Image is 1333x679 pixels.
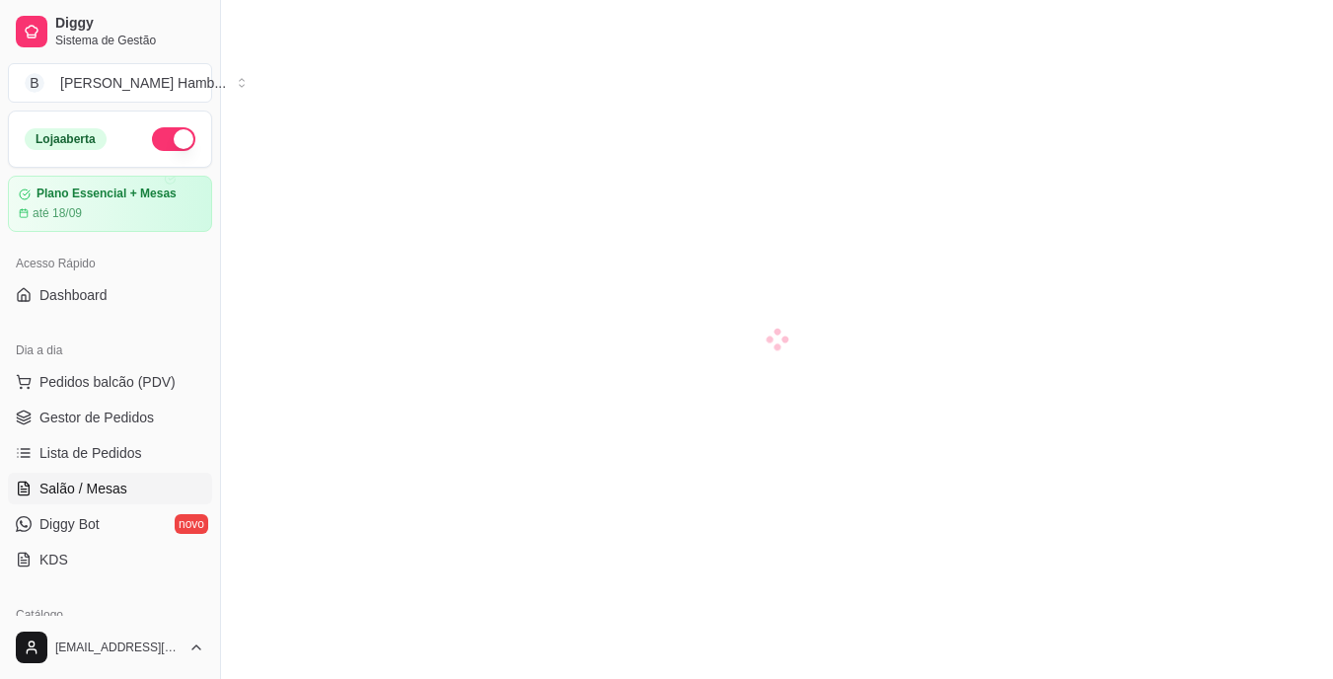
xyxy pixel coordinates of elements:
[8,437,212,469] a: Lista de Pedidos
[39,408,154,427] span: Gestor de Pedidos
[8,63,212,103] button: Select a team
[8,248,212,279] div: Acesso Rápido
[39,550,68,569] span: KDS
[25,128,107,150] div: Loja aberta
[8,508,212,540] a: Diggy Botnovo
[8,366,212,398] button: Pedidos balcão (PDV)
[39,285,108,305] span: Dashboard
[39,514,100,534] span: Diggy Bot
[8,8,212,55] a: DiggySistema de Gestão
[8,335,212,366] div: Dia a dia
[55,640,181,655] span: [EMAIL_ADDRESS][DOMAIN_NAME]
[8,279,212,311] a: Dashboard
[8,473,212,504] a: Salão / Mesas
[37,187,177,201] article: Plano Essencial + Mesas
[8,176,212,232] a: Plano Essencial + Mesasaté 18/09
[8,624,212,671] button: [EMAIL_ADDRESS][DOMAIN_NAME]
[33,205,82,221] article: até 18/09
[39,479,127,498] span: Salão / Mesas
[8,599,212,631] div: Catálogo
[39,372,176,392] span: Pedidos balcão (PDV)
[8,544,212,575] a: KDS
[8,402,212,433] a: Gestor de Pedidos
[152,127,195,151] button: Alterar Status
[55,15,204,33] span: Diggy
[25,73,44,93] span: B
[55,33,204,48] span: Sistema de Gestão
[60,73,226,93] div: [PERSON_NAME] Hamb ...
[39,443,142,463] span: Lista de Pedidos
